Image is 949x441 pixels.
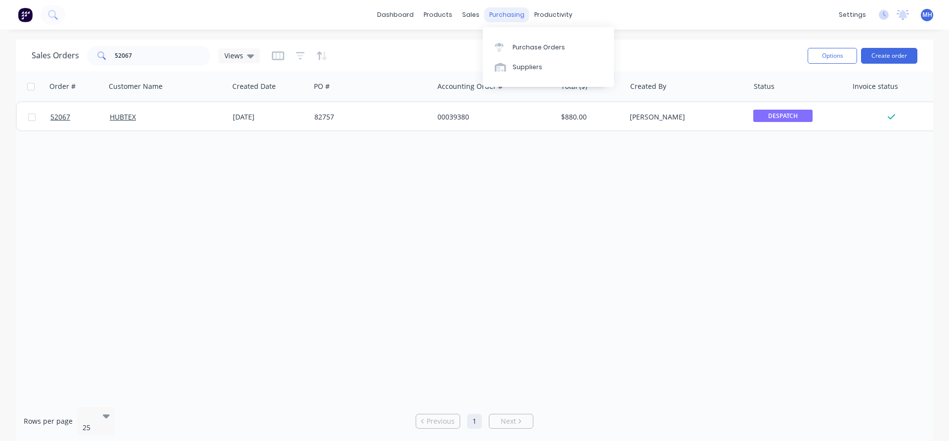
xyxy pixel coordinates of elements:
div: Customer Name [109,81,163,91]
button: Create order [861,48,917,64]
h1: Sales Orders [32,51,79,60]
div: $880.00 [561,112,619,122]
a: dashboard [372,7,419,22]
div: purchasing [484,7,529,22]
a: Next page [489,416,533,426]
a: Suppliers [483,57,614,77]
div: Purchase Orders [513,43,565,52]
span: Views [224,50,243,61]
div: products [419,7,457,22]
div: sales [457,7,484,22]
div: settings [834,7,871,22]
button: Options [808,48,857,64]
span: Rows per page [24,416,73,426]
a: Previous page [416,416,460,426]
div: [DATE] [233,112,306,122]
div: 00039380 [437,112,547,122]
img: Factory [18,7,33,22]
span: Next [501,416,516,426]
input: Search... [115,46,211,66]
span: MH [922,10,932,19]
span: Previous [427,416,455,426]
a: Page 1 is your current page [467,414,482,429]
a: Purchase Orders [483,37,614,57]
div: Status [754,81,775,91]
span: 52067 [50,112,70,122]
a: HUBTEX [110,112,136,121]
ul: Pagination [412,414,537,429]
div: Invoice status [853,81,898,91]
div: [PERSON_NAME] [630,112,739,122]
div: PO # [314,81,330,91]
div: Order # [49,81,76,91]
a: 52067 [50,102,110,132]
div: productivity [529,7,577,22]
div: 82757 [314,112,424,122]
div: Accounting Order # [437,81,503,91]
span: DESPATCH [753,110,813,122]
div: 25 [83,423,94,433]
div: Suppliers [513,63,542,72]
div: Created Date [232,81,276,91]
div: Created By [630,81,666,91]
